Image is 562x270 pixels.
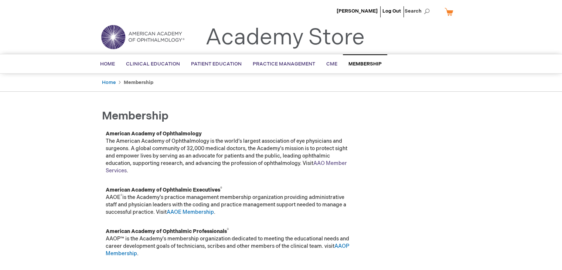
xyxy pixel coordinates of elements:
span: Membership [348,61,382,67]
span: Membership [102,109,168,123]
sup: ® [227,228,229,232]
span: Practice Management [253,61,315,67]
strong: Membership [124,80,153,85]
span: Search [405,4,433,18]
p: AAOP™ is the Academy's membership organization dedicated to meeting the educational needs and car... [106,228,353,257]
a: Log Out [382,8,401,14]
strong: American Academy of Ophthalmology [106,131,202,137]
span: Home [100,61,115,67]
a: Home [102,80,116,85]
sup: ® [120,194,122,198]
span: CME [326,61,337,67]
p: AAOE is the Academy’s practice management membership organization providing administrative staff ... [106,186,353,216]
a: Academy Store [205,24,365,51]
span: Patient Education [191,61,242,67]
a: [PERSON_NAME] [337,8,378,14]
strong: American Academy of Ophthalmic Executives [106,187,222,193]
sup: ® [220,186,222,191]
a: AAOE Membership [167,209,214,215]
span: Clinical Education [126,61,180,67]
strong: American Academy of Ophthalmic Professionals [106,228,229,234]
p: The American Academy of Ophthalmology is the world’s largest association of eye physicians and su... [106,130,353,175]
